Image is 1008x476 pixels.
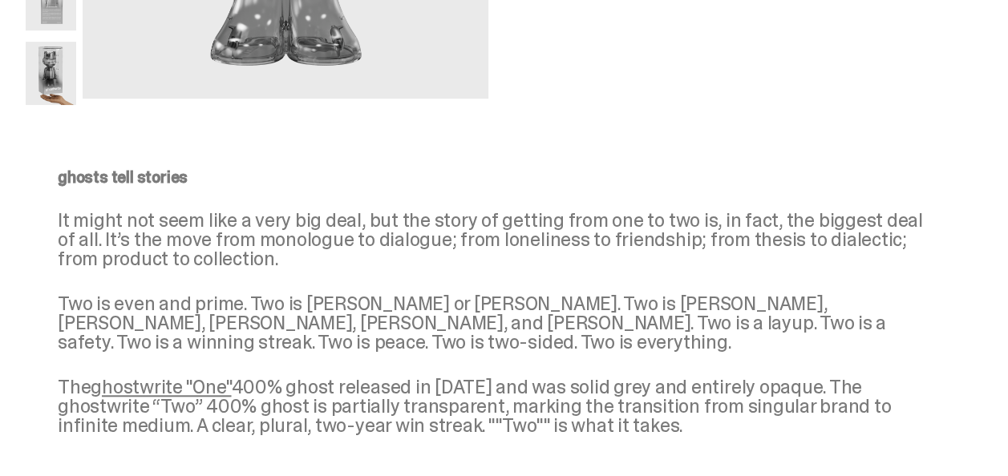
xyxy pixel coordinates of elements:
[91,374,231,399] a: ghostwrite "One"
[58,211,938,268] p: It might not seem like a very big deal, but the story of getting from one to two is, in fact, the...
[58,377,938,435] p: The 400% ghost released in [DATE] and was solid grey and entirely opaque. The ghostwrite “Two” 40...
[26,42,76,105] img: ghostwrite_Two_Last.png
[58,169,938,185] p: ghosts tell stories
[58,294,938,352] p: Two is even and prime. Two is [PERSON_NAME] or [PERSON_NAME]. Two is [PERSON_NAME], [PERSON_NAME]...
